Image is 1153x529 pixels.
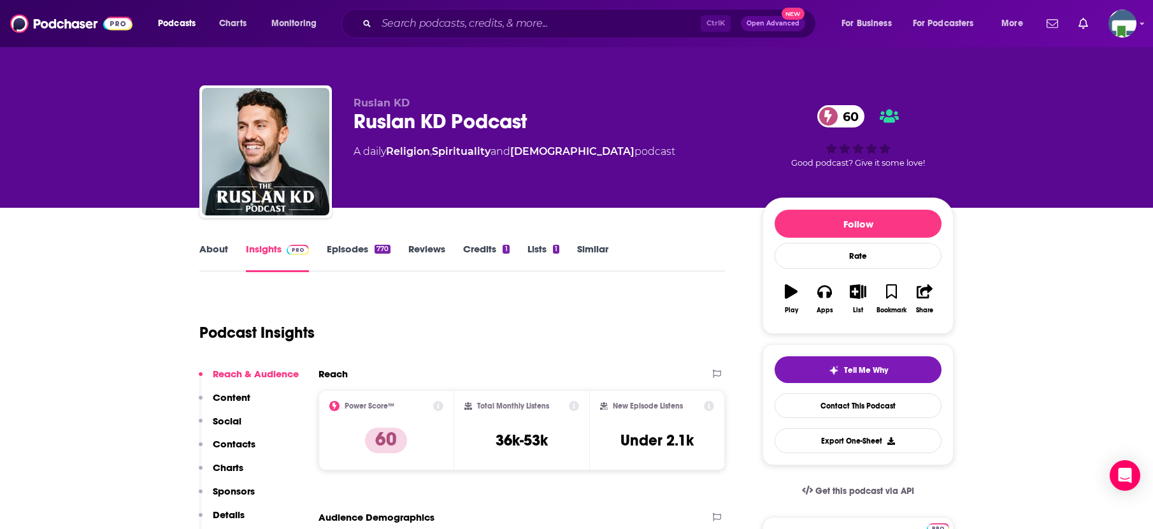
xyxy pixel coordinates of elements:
[211,13,254,34] a: Charts
[817,307,833,314] div: Apps
[354,97,410,109] span: Ruslan KD
[199,415,241,438] button: Social
[375,245,390,254] div: 770
[477,402,549,410] h2: Total Monthly Listens
[199,368,299,391] button: Reach & Audience
[775,210,942,238] button: Follow
[246,243,309,272] a: InsightsPodchaser Pro
[1073,13,1093,34] a: Show notifications dropdown
[527,243,559,272] a: Lists1
[844,365,888,375] span: Tell Me Why
[875,276,908,322] button: Bookmark
[213,485,255,497] p: Sponsors
[1108,10,1136,38] img: User Profile
[741,16,805,31] button: Open AdvancedNew
[510,145,634,157] a: [DEMOGRAPHIC_DATA]
[503,245,509,254] div: 1
[1110,460,1140,491] div: Open Intercom Messenger
[1001,15,1023,33] span: More
[199,485,255,509] button: Sponsors
[1042,13,1063,34] a: Show notifications dropdown
[763,97,954,176] div: 60Good podcast? Give it some love!
[992,13,1039,34] button: open menu
[199,461,243,485] button: Charts
[345,402,394,410] h2: Power Score™
[553,245,559,254] div: 1
[213,509,245,521] p: Details
[916,307,933,314] div: Share
[775,243,942,269] div: Rate
[219,15,247,33] span: Charts
[354,9,828,38] div: Search podcasts, credits, & more...
[386,145,430,157] a: Religion
[287,245,309,255] img: Podchaser Pro
[841,15,892,33] span: For Business
[775,428,942,453] button: Export One-Sheet
[354,144,675,159] div: A daily podcast
[213,368,299,380] p: Reach & Audience
[496,431,548,450] h3: 36k-53k
[1108,10,1136,38] button: Show profile menu
[213,391,250,403] p: Content
[319,511,434,523] h2: Audience Demographics
[199,391,250,415] button: Content
[327,243,390,272] a: Episodes770
[149,13,212,34] button: open menu
[817,105,865,127] a: 60
[829,365,839,375] img: tell me why sparkle
[199,323,315,342] h1: Podcast Insights
[785,307,798,314] div: Play
[775,276,808,322] button: Play
[833,13,908,34] button: open menu
[430,145,432,157] span: ,
[463,243,509,272] a: Credits1
[791,158,925,168] span: Good podcast? Give it some love!
[271,15,317,33] span: Monitoring
[202,88,329,215] img: Ruslan KD Podcast
[701,15,731,32] span: Ctrl K
[792,475,924,507] a: Get this podcast via API
[491,145,510,157] span: and
[905,13,992,34] button: open menu
[815,486,914,496] span: Get this podcast via API
[408,243,445,272] a: Reviews
[10,11,132,36] img: Podchaser - Follow, Share and Rate Podcasts
[620,431,694,450] h3: Under 2.1k
[908,276,942,322] button: Share
[747,20,799,27] span: Open Advanced
[853,307,863,314] div: List
[877,307,906,314] div: Bookmark
[262,13,333,34] button: open menu
[213,461,243,474] p: Charts
[808,276,841,322] button: Apps
[830,105,865,127] span: 60
[213,438,255,450] p: Contacts
[613,402,683,410] h2: New Episode Listens
[775,356,942,383] button: tell me why sparkleTell Me Why
[913,15,974,33] span: For Podcasters
[319,368,348,380] h2: Reach
[1108,10,1136,38] span: Logged in as KCMedia
[432,145,491,157] a: Spirituality
[577,243,608,272] a: Similar
[199,243,228,272] a: About
[213,415,241,427] p: Social
[199,438,255,461] button: Contacts
[376,13,701,34] input: Search podcasts, credits, & more...
[782,8,805,20] span: New
[158,15,196,33] span: Podcasts
[775,393,942,418] a: Contact This Podcast
[841,276,875,322] button: List
[365,428,407,453] p: 60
